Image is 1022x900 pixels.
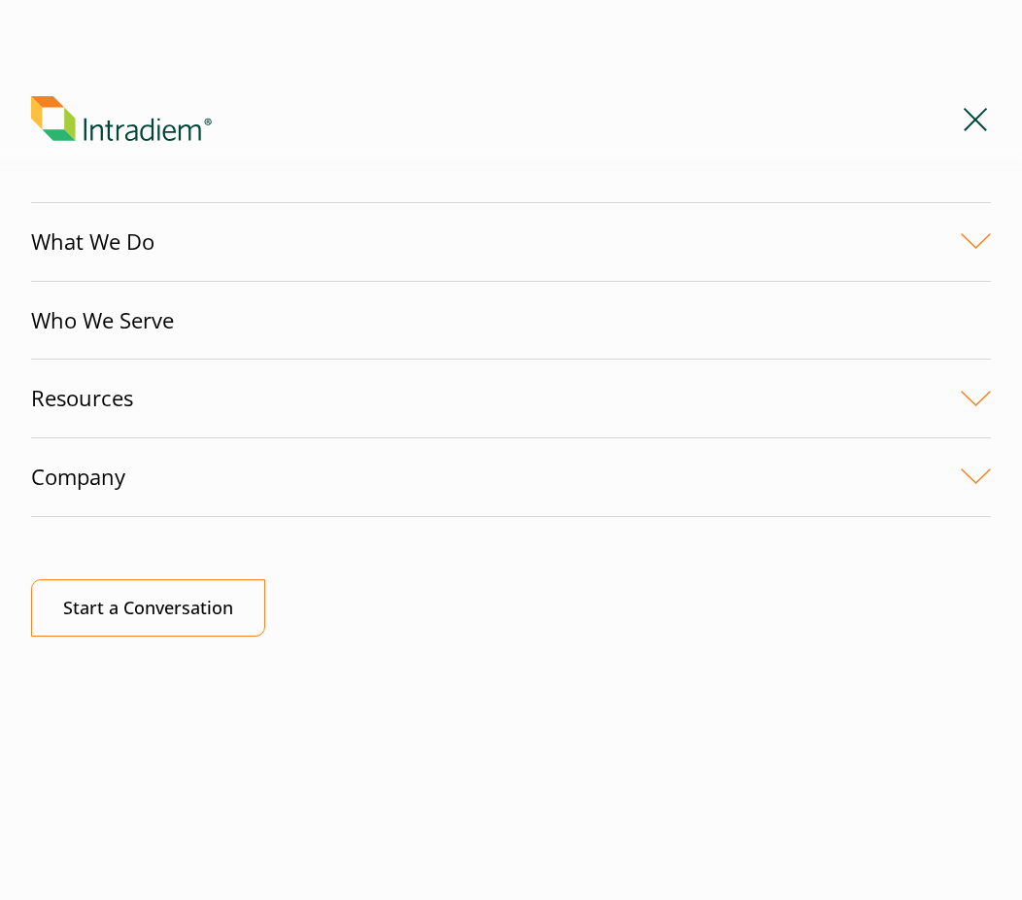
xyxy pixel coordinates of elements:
[960,103,991,134] button: Mobile Navigation Button
[31,579,265,637] a: Start a Conversation
[31,96,212,141] img: Intradiem
[31,203,991,281] a: What We Do
[31,96,960,141] a: Link to homepage of Intradiem
[31,360,991,437] a: Resources
[31,282,991,360] a: Who We Serve
[31,438,991,516] a: Company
